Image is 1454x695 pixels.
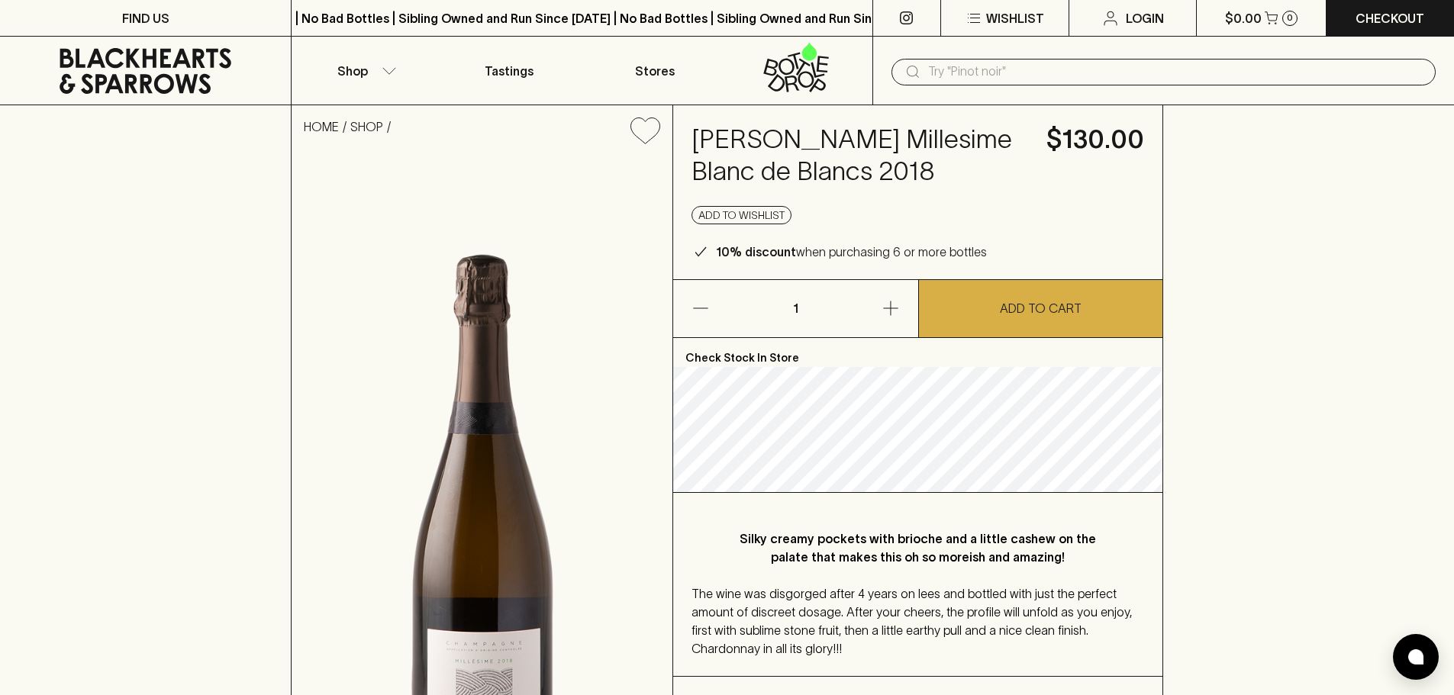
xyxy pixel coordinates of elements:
[692,206,791,224] button: Add to wishlist
[1000,299,1082,317] p: ADD TO CART
[1287,14,1293,22] p: 0
[437,37,582,105] a: Tastings
[1046,124,1144,156] h4: $130.00
[928,60,1423,84] input: Try "Pinot noir"
[350,120,383,134] a: SHOP
[582,37,727,105] a: Stores
[624,111,666,150] button: Add to wishlist
[919,280,1163,337] button: ADD TO CART
[1408,649,1423,664] img: bubble-icon
[304,120,339,134] a: HOME
[986,9,1044,27] p: Wishlist
[292,37,437,105] button: Shop
[716,243,987,261] p: when purchasing 6 or more bottles
[1225,9,1262,27] p: $0.00
[673,338,1162,367] p: Check Stock In Store
[716,245,796,259] b: 10% discount
[122,9,169,27] p: FIND US
[692,587,1132,655] span: The wine was disgorged after 4 years on lees and bottled with just the perfect amount of discreet...
[635,62,675,80] p: Stores
[692,124,1028,188] h4: [PERSON_NAME] Millesime Blanc de Blancs 2018
[722,529,1114,566] p: Silky creamy pockets with brioche and a little cashew on the palate that makes this oh so moreish...
[337,62,368,80] p: Shop
[1356,9,1424,27] p: Checkout
[1126,9,1164,27] p: Login
[485,62,534,80] p: Tastings
[777,280,814,337] p: 1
